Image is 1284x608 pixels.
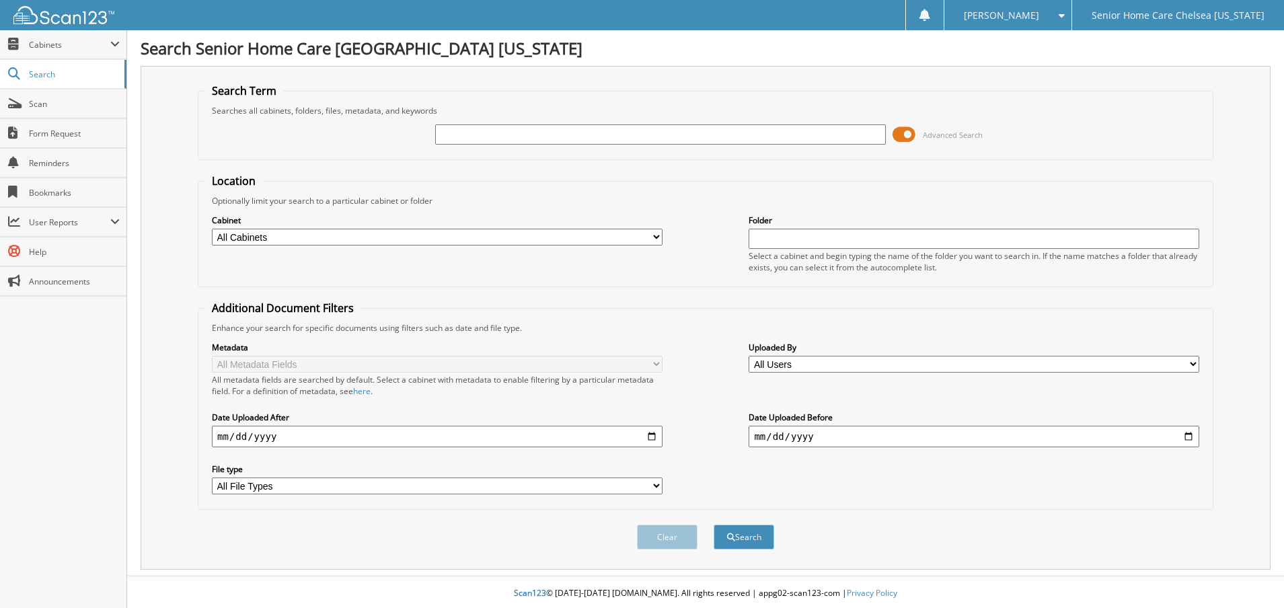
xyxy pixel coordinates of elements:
[212,463,663,475] label: File type
[964,11,1039,20] span: [PERSON_NAME]
[29,69,118,80] span: Search
[714,525,774,549] button: Search
[353,385,371,397] a: here
[205,301,361,315] legend: Additional Document Filters
[212,342,663,353] label: Metadata
[749,342,1199,353] label: Uploaded By
[29,246,120,258] span: Help
[205,174,262,188] legend: Location
[212,215,663,226] label: Cabinet
[749,215,1199,226] label: Folder
[205,195,1206,206] div: Optionally limit your search to a particular cabinet or folder
[29,157,120,169] span: Reminders
[1092,11,1264,20] span: Senior Home Care Chelsea [US_STATE]
[205,83,283,98] legend: Search Term
[29,217,110,228] span: User Reports
[749,250,1199,273] div: Select a cabinet and begin typing the name of the folder you want to search in. If the name match...
[749,426,1199,447] input: end
[29,276,120,287] span: Announcements
[29,39,110,50] span: Cabinets
[205,322,1206,334] div: Enhance your search for specific documents using filters such as date and file type.
[1217,543,1284,608] iframe: Chat Widget
[212,426,663,447] input: start
[13,6,114,24] img: scan123-logo-white.svg
[29,98,120,110] span: Scan
[749,412,1199,423] label: Date Uploaded Before
[514,587,546,599] span: Scan123
[923,130,983,140] span: Advanced Search
[29,187,120,198] span: Bookmarks
[141,37,1271,59] h1: Search Senior Home Care [GEOGRAPHIC_DATA] [US_STATE]
[212,412,663,423] label: Date Uploaded After
[212,374,663,397] div: All metadata fields are searched by default. Select a cabinet with metadata to enable filtering b...
[205,105,1206,116] div: Searches all cabinets, folders, files, metadata, and keywords
[847,587,897,599] a: Privacy Policy
[637,525,697,549] button: Clear
[29,128,120,139] span: Form Request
